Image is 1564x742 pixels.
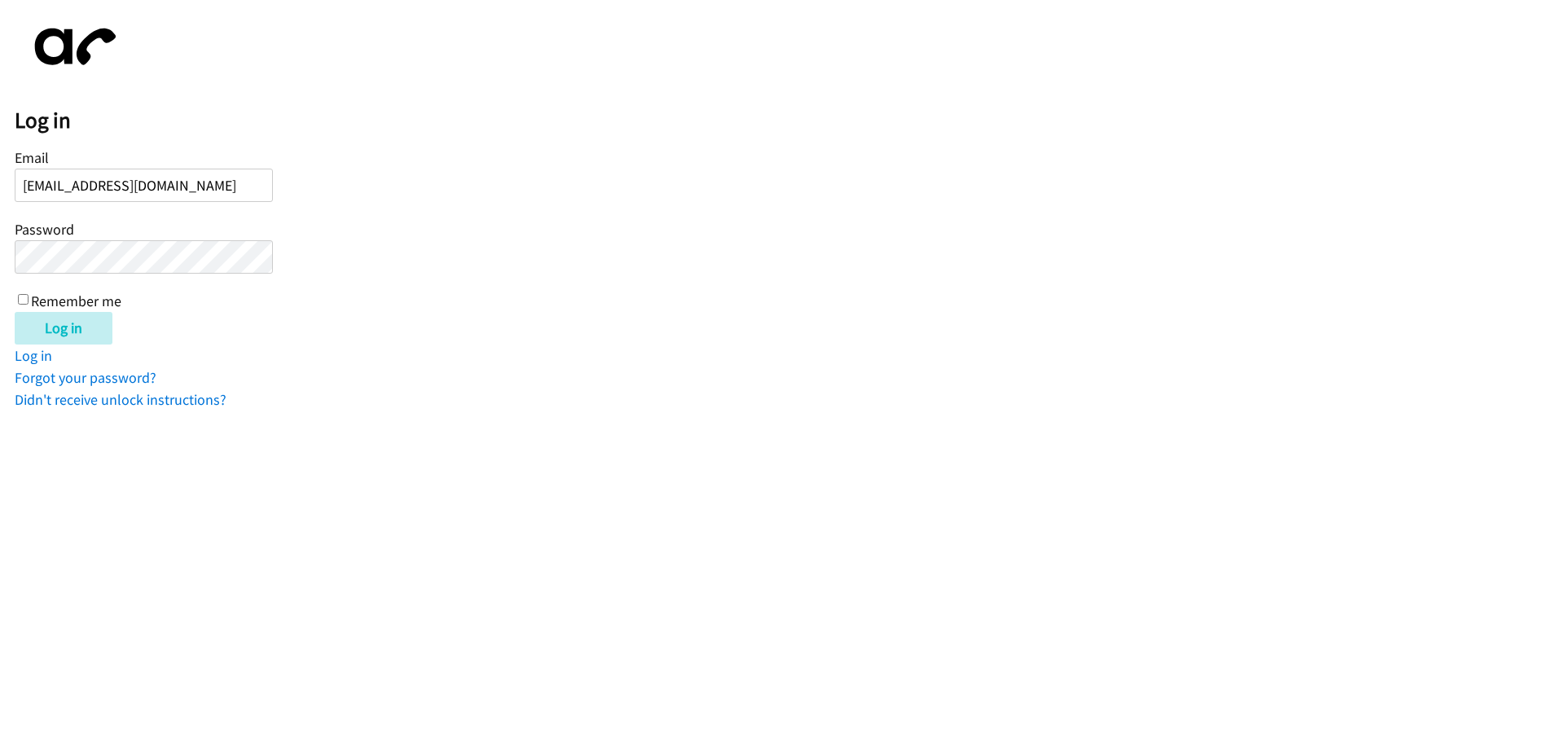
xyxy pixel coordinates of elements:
[15,390,226,409] a: Didn't receive unlock instructions?
[15,312,112,345] input: Log in
[31,292,121,310] label: Remember me
[15,346,52,365] a: Log in
[15,15,129,79] img: aphone-8a226864a2ddd6a5e75d1ebefc011f4aa8f32683c2d82f3fb0802fe031f96514.svg
[15,368,156,387] a: Forgot your password?
[15,107,1564,134] h2: Log in
[15,148,49,167] label: Email
[15,220,74,239] label: Password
